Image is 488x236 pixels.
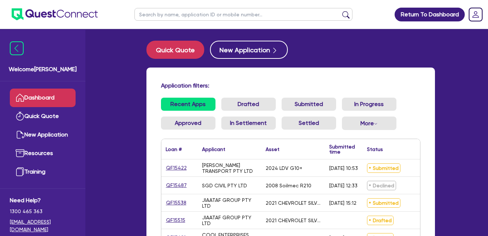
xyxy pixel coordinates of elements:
span: Submitted [367,163,400,173]
img: training [16,167,24,176]
div: [DATE] 15:12 [329,200,356,206]
a: [EMAIL_ADDRESS][DOMAIN_NAME] [10,218,76,233]
div: 2021 CHEVROLET SILVERADO [266,217,320,223]
a: Dashboard [10,89,76,107]
a: QF15515 [166,216,186,224]
div: 2024 LDV G10+ [266,165,302,171]
a: Submitted [282,98,336,111]
a: Drafted [221,98,276,111]
a: Approved [161,117,215,130]
img: quick-quote [16,112,24,121]
span: Declined [367,181,396,190]
a: Settled [282,117,336,130]
div: [DATE] 12:33 [329,183,358,188]
img: new-application [16,130,24,139]
button: Dropdown toggle [342,117,396,130]
img: resources [16,149,24,158]
a: QF15487 [166,181,187,190]
a: New Application [10,126,76,144]
a: Recent Apps [161,98,215,111]
h4: Application filters: [161,82,420,89]
span: Welcome [PERSON_NAME] [9,65,77,74]
div: Loan # [166,147,182,152]
a: Training [10,163,76,181]
a: Dropdown toggle [466,5,485,24]
div: [DATE] 10:53 [329,165,358,171]
button: New Application [210,41,288,59]
div: SGD CIVIL PTY LTD [202,183,247,188]
span: Need Help? [10,196,76,205]
a: In Settlement [221,117,276,130]
a: QF15422 [166,164,187,172]
input: Search by name, application ID or mobile number... [134,8,352,21]
div: JIAATAF GROUP PTY LTD [202,215,257,226]
a: In Progress [342,98,396,111]
span: Drafted [367,216,394,225]
img: icon-menu-close [10,41,24,55]
div: JIAATAF GROUP PTY LTD [202,197,257,209]
div: [PERSON_NAME] TRANSPORT PTY LTD [202,162,257,174]
span: Submitted [367,198,400,208]
a: Resources [10,144,76,163]
a: Return To Dashboard [395,8,465,21]
a: Quick Quote [146,41,210,59]
div: Status [367,147,383,152]
button: Quick Quote [146,41,204,59]
span: 1300 465 363 [10,208,76,215]
img: quest-connect-logo-blue [12,8,98,20]
div: 2021 CHEVROLET SILVERADO [266,200,320,206]
div: Applicant [202,147,225,152]
a: QF15538 [166,199,187,207]
div: Submitted time [329,144,355,154]
div: 2008 Soilmec R210 [266,183,311,188]
a: Quick Quote [10,107,76,126]
div: Asset [266,147,279,152]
